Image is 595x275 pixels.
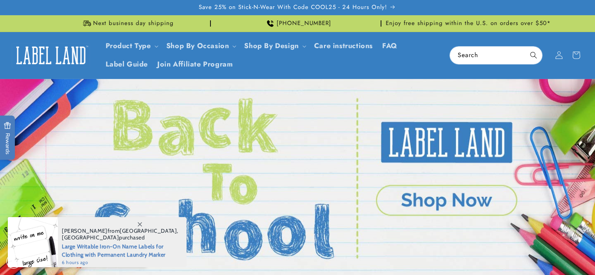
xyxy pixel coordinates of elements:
button: Search [525,47,542,64]
div: Announcement [214,15,381,32]
span: Shop By Occasion [166,41,229,50]
div: Announcement [385,15,552,32]
span: Rewards [4,122,11,154]
a: Shop By Design [244,41,298,51]
span: Label Guide [106,60,148,69]
span: from , purchased [62,228,178,241]
span: [PHONE_NUMBER] [277,20,331,27]
a: Care instructions [309,37,377,55]
a: Product Type [106,41,151,51]
a: Join Affiliate Program [153,55,237,74]
span: Save 25% on Stick-N-Wear With Code COOL25 - 24 Hours Only! [199,4,387,11]
a: Label Guide [101,55,153,74]
a: FAQ [377,37,402,55]
summary: Shop By Design [239,37,309,55]
span: FAQ [382,41,397,50]
span: [GEOGRAPHIC_DATA] [120,227,177,234]
span: [GEOGRAPHIC_DATA] [62,234,119,241]
span: Next business day shipping [93,20,174,27]
div: Announcement [43,15,211,32]
summary: Product Type [101,37,162,55]
summary: Shop By Occasion [162,37,240,55]
span: [PERSON_NAME] [62,227,108,234]
span: Care instructions [314,41,373,50]
span: Enjoy free shipping within the U.S. on orders over $50* [386,20,551,27]
span: Join Affiliate Program [157,60,233,69]
img: Label Land [12,43,90,67]
a: Label Land [9,40,93,70]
